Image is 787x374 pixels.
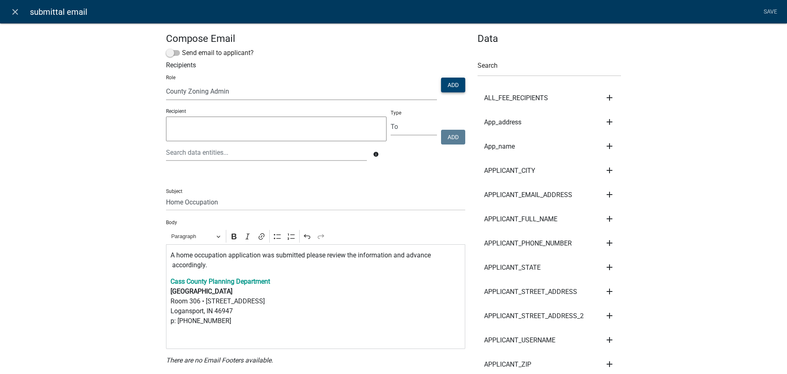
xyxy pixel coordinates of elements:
[166,144,367,161] input: Search data entities...
[166,220,177,225] label: Body
[484,192,572,198] span: APPLICANT_EMAIL_ADDRESS
[10,7,20,17] i: close
[166,61,465,69] h6: Recipients
[605,117,614,127] i: add
[166,75,175,80] label: Role
[373,151,379,157] i: info
[484,119,521,126] span: App_address
[478,33,621,45] h4: Data
[171,232,214,241] span: Paragraph
[166,356,273,364] i: There are no Email Footers available.
[605,311,614,321] i: add
[484,361,531,368] span: APPLICANT_ZIP
[605,214,614,224] i: add
[30,4,87,20] span: submittal email
[441,78,465,92] button: Add
[484,143,515,150] span: App_name
[484,216,557,223] span: APPLICANT_FULL_NAME
[484,95,548,101] span: ALL_FEE_RECIPIENTS
[605,238,614,248] i: add
[166,48,254,58] label: Send email to applicant?
[605,262,614,272] i: add
[171,278,270,285] a: Cass County Planning Department
[171,287,232,295] strong: [GEOGRAPHIC_DATA]
[484,337,555,344] span: APPLICANT_USERNAME
[484,240,572,247] span: APPLICANT_PHONE_NUMBER
[166,244,465,349] div: Editor editing area: main. Press Alt+0 for help.
[605,287,614,296] i: add
[605,335,614,345] i: add
[168,230,224,243] button: Paragraph, Heading
[484,313,584,319] span: APPLICANT_STREET_ADDRESS_2
[605,190,614,200] i: add
[484,167,535,174] span: APPLICANT_CITY
[484,289,577,295] span: APPLICANT_STREET_ADDRESS
[605,165,614,175] i: add
[391,110,401,115] label: Type
[484,264,541,271] span: APPLICANT_STATE
[166,108,387,115] p: Recipient
[605,93,614,103] i: add
[605,359,614,369] i: add
[171,250,461,270] p: A home occupation application was submitted please review the information and advance accordingly.
[166,228,465,244] div: Editor toolbar
[441,130,465,145] button: Add
[171,277,461,326] p: Room 306 • [STREET_ADDRESS] Logansport, IN 46947 p: [PHONE_NUMBER]
[166,33,465,45] h4: Compose Email
[605,141,614,151] i: add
